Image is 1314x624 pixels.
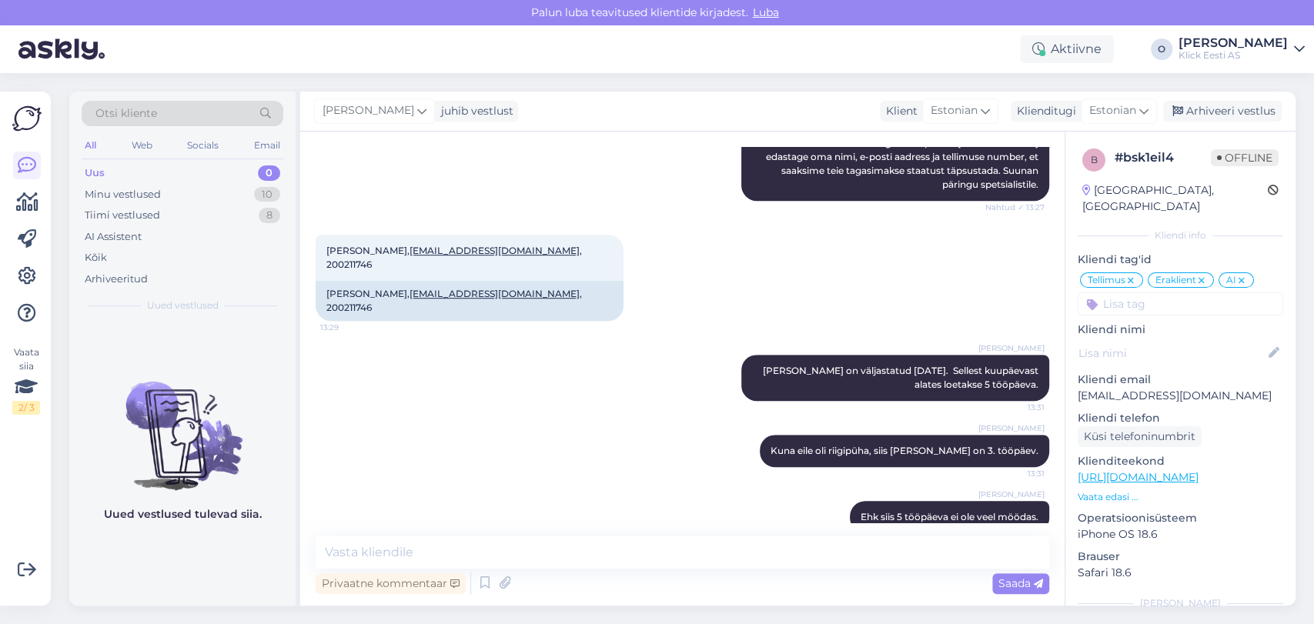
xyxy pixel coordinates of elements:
span: [PERSON_NAME] [323,102,414,119]
span: [PERSON_NAME] on väljastatud [DATE]. Sellest kuupäevast alates loetakse 5 tööpäeva. [763,365,1041,390]
p: Operatsioonisüsteem [1078,510,1283,526]
div: Aktiivne [1020,35,1114,63]
div: [PERSON_NAME] [1179,37,1288,49]
span: Ehk siis 5 tööpäeva ei ole veel möödas. [861,511,1038,522]
div: Klienditugi [1011,103,1076,119]
span: Kuna eile oli riigipüha, siis [PERSON_NAME] on 3. tööpäev. [771,445,1038,456]
span: Offline [1211,149,1279,166]
span: [PERSON_NAME] [978,342,1045,354]
span: Tellimus [1088,275,1125,285]
div: Email [251,135,283,155]
p: Safari 18.6 [1078,565,1283,581]
span: Otsi kliente [95,105,157,122]
span: 13:31 [987,402,1045,413]
span: 13:29 [320,322,378,333]
div: Klick Eesti AS [1179,49,1288,62]
p: Uued vestlused tulevad siia. [104,506,262,522]
p: Vaata edasi ... [1078,490,1283,504]
a: [URL][DOMAIN_NAME] [1078,470,1199,484]
p: Kliendi telefon [1078,410,1283,426]
a: [EMAIL_ADDRESS][DOMAIN_NAME] [410,288,580,299]
span: Nähtud ✓ 13:27 [985,202,1045,213]
div: 0 [258,165,280,181]
div: # bsk1eil4 [1115,148,1211,167]
p: Kliendi tag'id [1078,252,1283,268]
img: No chats [69,354,296,492]
span: 13:31 [987,468,1045,479]
span: Estonian [1089,102,1136,119]
div: Arhiveeritud [85,272,148,287]
div: [PERSON_NAME], , 200211746 [316,281,624,321]
div: [PERSON_NAME] [1078,596,1283,610]
div: [GEOGRAPHIC_DATA], [GEOGRAPHIC_DATA] [1082,182,1268,215]
span: Saada [998,576,1043,590]
div: All [82,135,99,155]
p: Kliendi email [1078,372,1283,388]
div: juhib vestlust [435,103,513,119]
div: Privaatne kommentaar [316,573,466,594]
div: 8 [259,208,280,223]
p: Brauser [1078,549,1283,565]
div: 2 / 3 [12,401,40,415]
p: Klienditeekond [1078,453,1283,469]
div: Vaata siia [12,345,40,415]
div: Tiimi vestlused [85,208,160,223]
div: Kõik [85,250,107,265]
span: Estonian [931,102,978,119]
div: O [1151,38,1172,60]
span: Uued vestlused [147,299,219,312]
div: Minu vestlused [85,187,161,202]
div: Klient [880,103,918,119]
span: Luba [748,5,784,19]
p: iPhone OS 18.6 [1078,526,1283,542]
span: AI [1226,275,1236,285]
input: Lisa nimi [1078,345,1266,362]
span: [PERSON_NAME] [978,489,1045,500]
div: Kliendi info [1078,229,1283,242]
div: Web [129,135,155,155]
div: Socials [184,135,222,155]
div: Uus [85,165,105,181]
div: Arhiveeri vestlus [1163,101,1282,122]
span: [PERSON_NAME], , 200211746 [326,245,584,270]
span: Eraklient [1155,275,1196,285]
a: [PERSON_NAME]Klick Eesti AS [1179,37,1305,62]
a: [EMAIL_ADDRESS][DOMAIN_NAME] [410,245,580,256]
div: AI Assistent [85,229,142,245]
span: [PERSON_NAME] [978,422,1045,434]
input: Lisa tag [1078,292,1283,315]
div: Küsi telefoninumbrit [1078,426,1202,447]
img: Askly Logo [12,104,42,133]
p: Kliendi nimi [1078,322,1283,338]
div: 10 [254,187,280,202]
span: b [1091,154,1098,165]
p: [EMAIL_ADDRESS][DOMAIN_NAME] [1078,388,1283,404]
